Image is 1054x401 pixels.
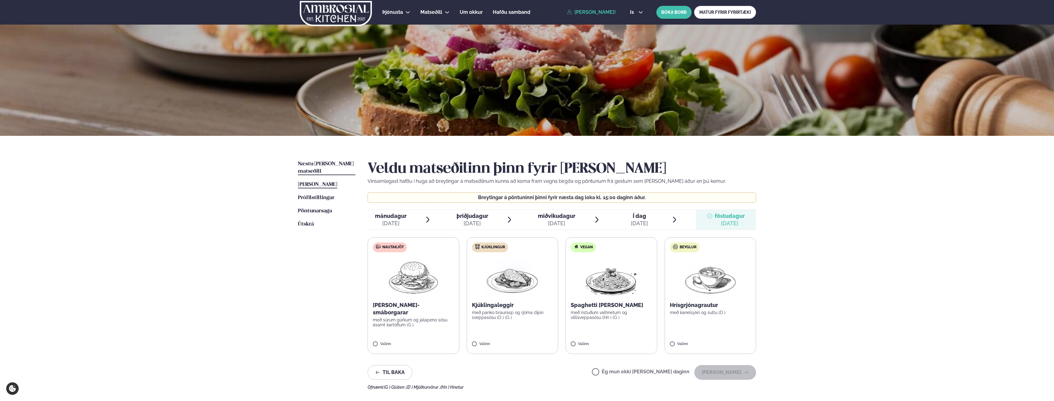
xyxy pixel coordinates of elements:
[472,310,553,320] p: með panko braurasp og rjóma dijon sveppasósu (D ) (G )
[406,385,440,390] span: (D ) Mjólkurvörur ,
[382,9,403,15] span: Þjónusta
[493,9,530,16] a: Hafðu samband
[460,9,483,16] a: Um okkur
[538,220,575,227] div: [DATE]
[670,301,751,309] p: Hrísgrjónagrautur
[631,220,648,227] div: [DATE]
[485,257,539,297] img: Chicken-breast.png
[375,220,407,227] div: [DATE]
[683,257,737,297] img: Soup.png
[298,207,332,215] a: Pöntunarsaga
[298,160,355,175] a: Næstu [PERSON_NAME] matseðill
[298,195,334,200] span: Prófílstillingar
[420,9,442,16] a: Matseðill
[6,382,19,395] a: Cookie settings
[571,310,652,320] p: með ristuðum valhnetum og villisveppasósu (Hn ) (G )
[368,178,756,185] p: Vinsamlegast hafðu í huga að breytingar á matseðlinum kunna að koma fram vegna birgða og pöntunum...
[373,317,454,327] p: með súrum gúrkum og jalapeno sósu ásamt kartöflum (G )
[298,161,354,174] span: Næstu [PERSON_NAME] matseðill
[368,160,756,178] h2: Veldu matseðilinn þinn fyrir [PERSON_NAME]
[694,365,756,380] button: [PERSON_NAME]
[386,257,441,297] img: Hamburger.png
[298,181,337,188] a: [PERSON_NAME]
[630,10,636,15] span: is
[631,212,648,220] span: Í dag
[382,9,403,16] a: Þjónusta
[298,208,332,214] span: Pöntunarsaga
[574,244,579,249] img: Vegan.svg
[567,10,616,15] a: [PERSON_NAME]!
[384,385,406,390] span: (G ) Glúten ,
[694,6,756,19] a: MATUR FYRIR FYRIRTÆKI
[420,9,442,15] span: Matseðill
[715,213,745,219] span: föstudagur
[440,385,464,390] span: (Hn ) Hnetur
[298,182,337,187] span: [PERSON_NAME]
[571,301,652,309] p: Spaghetti [PERSON_NAME]
[298,222,314,227] span: Útskrá
[298,194,334,202] a: Prófílstillingar
[580,245,593,250] span: Vegan
[298,221,314,228] a: Útskrá
[584,257,638,297] img: Spagetti.png
[375,213,407,219] span: mánudagur
[457,213,488,219] span: þriðjudagur
[493,9,530,15] span: Hafðu samband
[538,213,575,219] span: miðvikudagur
[670,310,751,315] p: með kanelsykri og sultu (D )
[457,220,488,227] div: [DATE]
[625,10,648,15] button: is
[382,245,404,250] span: Nautakjöt
[656,6,692,19] button: BÓKA BORÐ
[673,244,678,249] img: bagle-new-16px.svg
[373,301,454,316] p: [PERSON_NAME]-smáborgarar
[472,301,553,309] p: Kjúklingaleggir
[680,245,697,250] span: Beyglur
[715,220,745,227] div: [DATE]
[299,1,373,26] img: logo
[460,9,483,15] span: Um okkur
[368,385,756,390] div: Ofnæmi:
[376,244,381,249] img: beef.svg
[475,244,480,249] img: chicken.svg
[481,245,505,250] span: Kjúklingur
[368,365,412,380] button: Til baka
[374,195,750,200] p: Breytingar á pöntuninni þinni fyrir næsta dag loka kl. 15:00 daginn áður.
